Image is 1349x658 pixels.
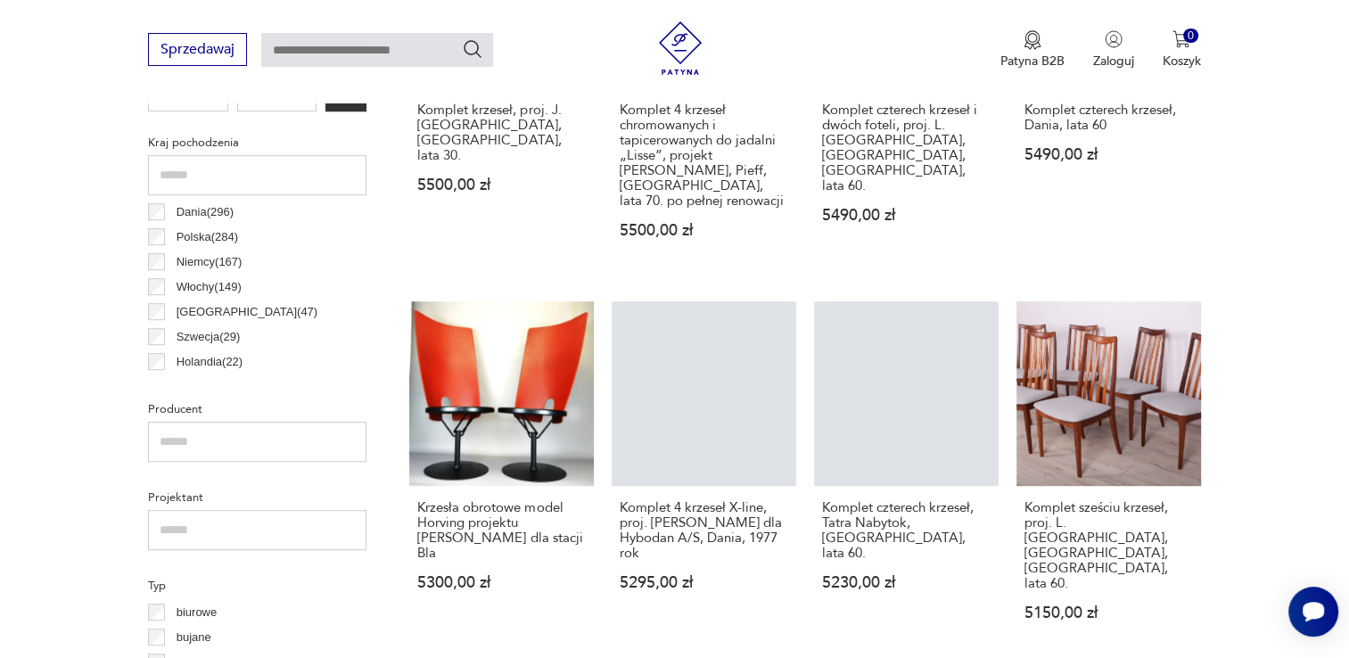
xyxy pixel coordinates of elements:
[177,628,211,647] p: bujane
[1000,30,1065,70] button: Patyna B2B
[148,399,366,419] p: Producent
[1183,29,1198,44] div: 0
[177,327,241,347] p: Szwecja ( 29 )
[1105,30,1123,48] img: Ikonka użytkownika
[1016,301,1201,655] a: Komplet sześciu krzeseł, proj. L. Dandy, G-Plan, Wielka Brytania, lata 60.Komplet sześciu krzeseł...
[1024,500,1193,591] h3: Komplet sześciu krzeseł, proj. L. [GEOGRAPHIC_DATA], [GEOGRAPHIC_DATA], [GEOGRAPHIC_DATA], lata 60.
[148,576,366,596] p: Typ
[1024,30,1041,50] img: Ikona medalu
[654,21,707,75] img: Patyna - sklep z meblami i dekoracjami vintage
[409,301,594,655] a: Krzesła obrotowe model Horving projektu Borge Lindau dla stacji BlaKrzesła obrotowe model Horving...
[417,177,586,193] p: 5500,00 zł
[148,45,247,57] a: Sprzedawaj
[612,301,796,655] a: Komplet 4 krzeseł X-line, proj. Niels Jørgen Haugesen dla Hybodan A/S, Dania, 1977 rokKomplet 4 k...
[177,277,242,297] p: Włochy ( 149 )
[148,488,366,507] p: Projektant
[1172,30,1190,48] img: Ikona koszyka
[148,133,366,152] p: Kraj pochodzenia
[822,103,991,193] h3: Komplet czterech krzeseł i dwóch foteli, proj. L. [GEOGRAPHIC_DATA], [GEOGRAPHIC_DATA], [GEOGRAPH...
[417,500,586,561] h3: Krzesła obrotowe model Horving projektu [PERSON_NAME] dla stacji Bla
[1024,605,1193,621] p: 5150,00 zł
[1093,30,1134,70] button: Zaloguj
[814,301,999,655] a: Komplet czterech krzeseł, Tatra Nabytok, Czechosłowacja, lata 60.Komplet czterech krzeseł, Tatra ...
[1093,53,1134,70] p: Zaloguj
[177,603,218,622] p: biurowe
[822,575,991,590] p: 5230,00 zł
[177,227,238,247] p: Polska ( 284 )
[1288,587,1338,637] iframe: Smartsupp widget button
[462,38,483,60] button: Szukaj
[1163,53,1201,70] p: Koszyk
[177,377,236,397] p: Czechy ( 22 )
[417,575,586,590] p: 5300,00 zł
[1000,30,1065,70] a: Ikona medaluPatyna B2B
[177,252,243,272] p: Niemcy ( 167 )
[1000,53,1065,70] p: Patyna B2B
[417,103,586,163] h3: Komplet krzeseł, proj. J. [GEOGRAPHIC_DATA], [GEOGRAPHIC_DATA], lata 30.
[1024,103,1193,133] h3: Komplet czterech krzeseł, Dania, lata 60
[620,575,788,590] p: 5295,00 zł
[620,223,788,238] p: 5500,00 zł
[822,208,991,223] p: 5490,00 zł
[148,33,247,66] button: Sprzedawaj
[1163,30,1201,70] button: 0Koszyk
[177,202,234,222] p: Dania ( 296 )
[1024,147,1193,162] p: 5490,00 zł
[620,103,788,209] h3: Komplet 4 krzeseł chromowanych i tapicerowanych do jadalni „Lisse”, projekt [PERSON_NAME], Pieff,...
[177,302,317,322] p: [GEOGRAPHIC_DATA] ( 47 )
[822,500,991,561] h3: Komplet czterech krzeseł, Tatra Nabytok, [GEOGRAPHIC_DATA], lata 60.
[620,500,788,561] h3: Komplet 4 krzeseł X-line, proj. [PERSON_NAME] dla Hybodan A/S, Dania, 1977 rok
[177,352,243,372] p: Holandia ( 22 )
